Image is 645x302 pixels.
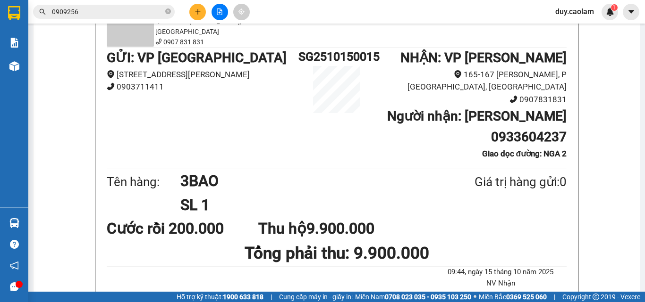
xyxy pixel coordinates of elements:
[593,294,599,300] span: copyright
[627,8,636,16] span: caret-down
[212,4,228,20] button: file-add
[375,68,567,93] li: 165-167 [PERSON_NAME], P [GEOGRAPHIC_DATA], [GEOGRAPHIC_DATA]
[107,81,298,93] li: 0903711411
[102,12,125,34] img: logo.jpg
[107,82,115,90] span: phone
[474,295,476,299] span: ⚪️
[107,16,277,37] li: 165-167 [PERSON_NAME], P. [GEOGRAPHIC_DATA]
[435,278,567,289] li: NV Nhận
[177,292,263,302] span: Hỗ trợ kỹ thuật:
[12,61,53,105] b: [PERSON_NAME]
[279,292,353,302] span: Cung cấp máy in - giấy in:
[429,172,567,192] div: Giá trị hàng gửi: 0
[611,4,618,11] sup: 1
[107,37,277,47] li: 0907 831 831
[165,8,171,14] span: close-circle
[61,14,91,90] b: BIÊN NHẬN GỬI HÀNG HÓA
[216,8,223,15] span: file-add
[400,50,567,65] b: NHẬN : VP [PERSON_NAME]
[155,38,162,45] span: phone
[548,6,602,17] span: duy.caolam
[10,282,19,291] span: message
[554,292,555,302] span: |
[355,292,471,302] span: Miền Nam
[195,8,201,15] span: plus
[10,240,19,249] span: question-circle
[165,8,171,16] span: close-circle
[107,172,180,192] div: Tên hàng:
[107,50,287,65] b: GỬI : VP [GEOGRAPHIC_DATA]
[435,267,567,278] li: 09:44, ngày 15 tháng 10 năm 2025
[298,48,375,66] h1: SG2510150015
[375,93,567,106] li: 0907831831
[233,4,250,20] button: aim
[454,70,462,78] span: environment
[258,217,410,240] div: Thu hộ 9.900.000
[509,95,518,103] span: phone
[387,108,567,145] b: Người nhận : [PERSON_NAME] 0933604237
[238,8,245,15] span: aim
[482,149,567,158] b: Giao dọc đường: NGA 2
[385,293,471,301] strong: 0708 023 035 - 0935 103 250
[9,61,19,71] img: warehouse-icon
[623,4,639,20] button: caret-down
[180,193,429,217] h1: SL 1
[79,36,130,43] b: [DOMAIN_NAME]
[479,292,547,302] span: Miền Bắc
[52,7,163,17] input: Tìm tên, số ĐT hoặc mã đơn
[180,169,429,193] h1: 3BAO
[79,45,130,57] li: (c) 2017
[107,70,115,78] span: environment
[10,261,19,270] span: notification
[107,240,567,266] h1: Tổng phải thu: 9.900.000
[223,293,263,301] strong: 1900 633 818
[612,4,616,11] span: 1
[107,68,298,81] li: [STREET_ADDRESS][PERSON_NAME]
[8,6,20,20] img: logo-vxr
[107,217,258,240] div: Cước rồi 200.000
[271,292,272,302] span: |
[506,293,547,301] strong: 0369 525 060
[39,8,46,15] span: search
[9,218,19,228] img: warehouse-icon
[606,8,614,16] img: icon-new-feature
[9,38,19,48] img: solution-icon
[189,4,206,20] button: plus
